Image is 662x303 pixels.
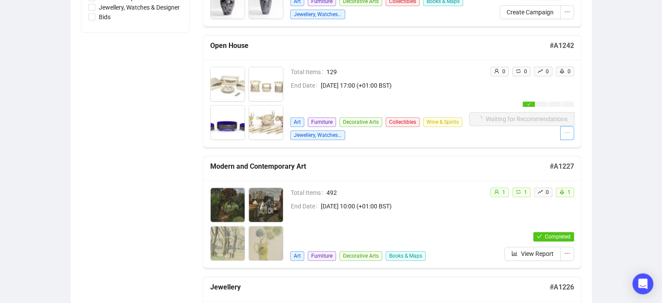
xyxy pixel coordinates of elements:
[326,188,483,197] span: 492
[291,188,326,197] span: Total Items
[524,189,527,195] span: 1
[537,234,542,239] span: check
[210,161,550,172] h5: Modern and Contemporary Art
[211,67,245,101] img: 1_1.jpg
[211,226,245,260] img: 3_1.jpg
[203,156,581,268] a: Modern and Contemporary Art#A1227Total Items492End Date[DATE] 10:00 (+01:00 BST)ArtFurnitureDecor...
[321,81,469,90] span: [DATE] 17:00 (+01:00 BST)
[291,67,326,77] span: Total Items
[95,12,114,22] span: Bids
[308,117,336,127] span: Furniture
[500,5,561,19] button: Create Campaign
[546,68,549,75] span: 0
[559,189,565,194] span: rocket
[211,106,245,140] img: 3_1.jpg
[494,189,499,194] span: user
[564,250,570,256] span: ellipsis
[546,189,549,195] span: 0
[550,41,574,51] h5: # A1242
[521,249,554,259] span: View Report
[95,3,183,12] span: Jewellery, Watches & Designer
[504,247,561,261] button: View Report
[249,188,283,222] img: 2_1.jpg
[538,189,543,194] span: rise
[502,189,505,195] span: 1
[559,68,565,74] span: rocket
[545,234,571,240] span: Completed
[550,282,574,293] h5: # A1226
[290,251,304,261] span: Art
[290,10,345,19] span: Jewellery, Watches & Designer
[290,130,345,140] span: Jewellery, Watches & Designer
[203,35,581,147] a: Open House#A1242Total Items129End Date[DATE] 17:00 (+01:00 BST)ArtFurnitureDecorative ArtsCollect...
[538,68,543,74] span: rise
[210,41,550,51] h5: Open House
[524,68,527,75] span: 0
[308,251,336,261] span: Furniture
[632,273,653,294] div: Open Intercom Messenger
[386,251,426,261] span: Books & Maps
[339,117,382,127] span: Decorative Arts
[511,250,518,256] span: bar-chart
[502,68,505,75] span: 0
[494,68,499,74] span: user
[507,7,554,17] span: Create Campaign
[423,117,462,127] span: Wine & Spirits
[291,201,321,211] span: End Date
[568,189,571,195] span: 1
[527,102,531,106] span: check
[564,9,570,15] span: ellipsis
[386,117,420,127] span: Collectibles
[516,189,521,194] span: retweet
[291,81,321,90] span: End Date
[321,201,483,211] span: [DATE] 10:00 (+01:00 BST)
[469,112,575,126] button: Waiting for Recommendations
[210,282,550,293] h5: Jewellery
[516,68,521,74] span: retweet
[249,67,283,101] img: 2_1.jpg
[249,226,283,260] img: 4_1.jpg
[339,251,382,261] span: Decorative Arts
[568,68,571,75] span: 0
[550,161,574,172] h5: # A1227
[564,129,570,136] span: ellipsis
[249,106,283,140] img: 4_1.jpg
[290,117,304,127] span: Art
[326,67,469,77] span: 129
[211,188,245,222] img: 1_1.jpg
